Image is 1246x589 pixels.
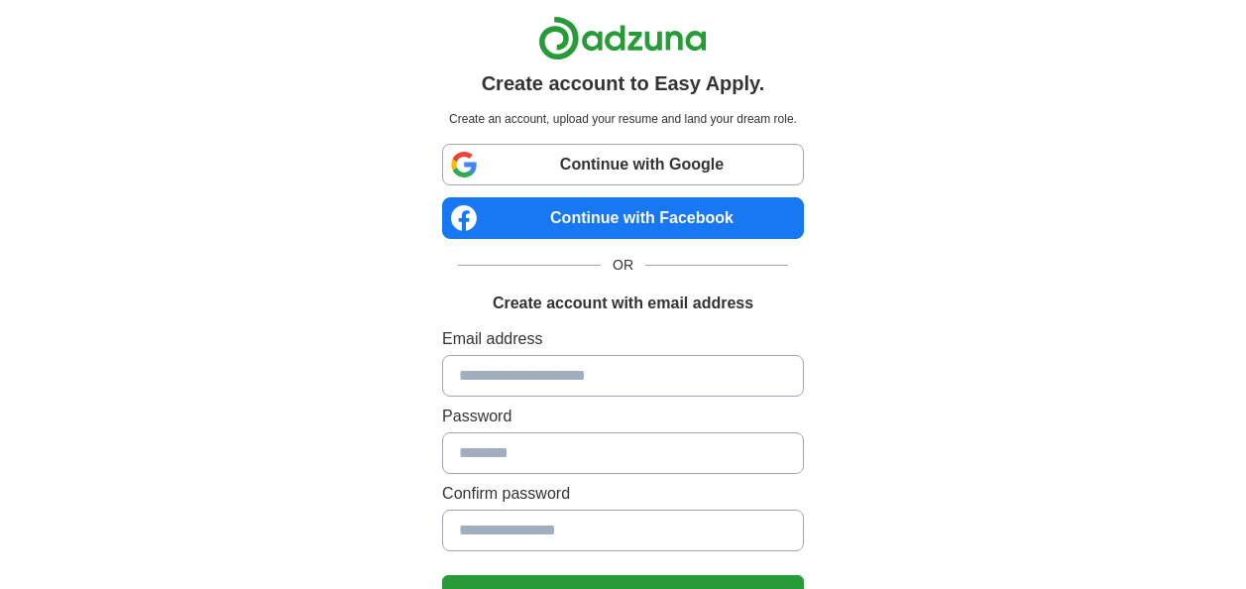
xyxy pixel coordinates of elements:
label: Confirm password [442,482,804,506]
img: Adzuna logo [538,16,707,60]
h1: Create account to Easy Apply. [482,68,765,98]
a: Continue with Google [442,144,804,185]
label: Email address [442,327,804,351]
label: Password [442,405,804,428]
p: Create an account, upload your resume and land your dream role. [446,110,800,128]
h1: Create account with email address [493,292,753,315]
a: Continue with Facebook [442,197,804,239]
span: OR [601,255,645,276]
